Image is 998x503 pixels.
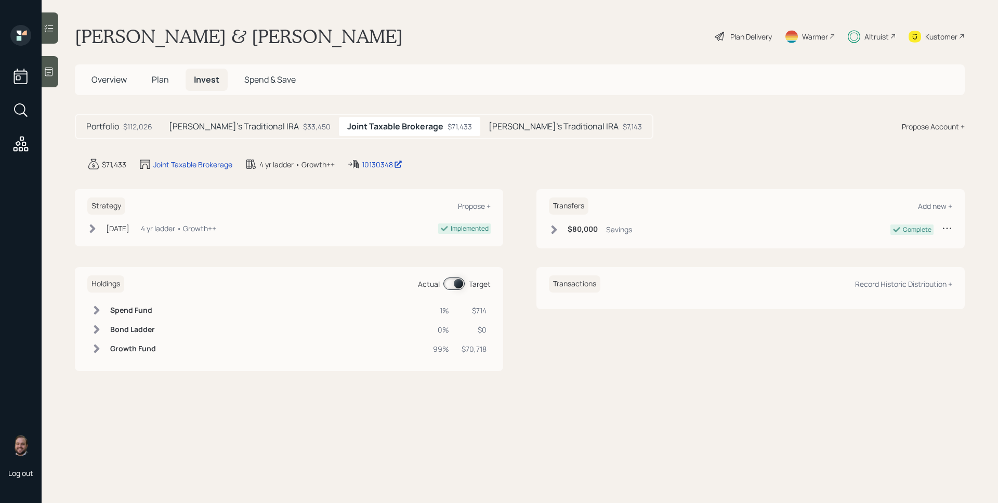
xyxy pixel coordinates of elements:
img: james-distasi-headshot.png [10,435,31,456]
div: Kustomer [925,31,957,42]
div: Savings [606,224,632,235]
h1: [PERSON_NAME] & [PERSON_NAME] [75,25,403,48]
div: 0% [433,324,449,335]
div: $70,718 [462,343,487,354]
span: Spend & Save [244,74,296,85]
h6: Holdings [87,275,124,293]
div: $71,433 [102,159,126,170]
h6: Strategy [87,197,125,215]
div: $7,143 [623,121,642,132]
div: $71,433 [448,121,472,132]
div: Actual [418,279,440,289]
div: $714 [462,305,487,316]
div: Add new + [918,201,952,211]
div: 4 yr ladder • Growth++ [259,159,335,170]
div: Plan Delivery [730,31,772,42]
h6: Transfers [549,197,588,215]
h5: Portfolio [86,122,119,131]
div: Warmer [802,31,828,42]
div: [DATE] [106,223,129,234]
div: Propose Account + [902,121,965,132]
div: 99% [433,343,449,354]
h6: Transactions [549,275,600,293]
div: Log out [8,468,33,478]
h5: [PERSON_NAME]'s Traditional IRA [489,122,619,131]
h6: Bond Ladder [110,325,156,334]
div: $33,450 [303,121,331,132]
div: $0 [462,324,487,335]
span: Invest [194,74,219,85]
div: Joint Taxable Brokerage [153,159,232,170]
div: Target [469,279,491,289]
div: $112,026 [123,121,152,132]
div: 4 yr ladder • Growth++ [141,223,216,234]
div: Propose + [458,201,491,211]
h6: Spend Fund [110,306,156,315]
h5: [PERSON_NAME]'s Traditional IRA [169,122,299,131]
span: Plan [152,74,169,85]
h5: Joint Taxable Brokerage [347,122,443,131]
h6: $80,000 [568,225,598,234]
div: 1% [433,305,449,316]
div: Altruist [864,31,889,42]
span: Overview [91,74,127,85]
div: 10130348 [362,159,402,170]
div: Record Historic Distribution + [855,279,952,289]
div: Implemented [451,224,489,233]
h6: Growth Fund [110,345,156,353]
div: Complete [903,225,931,234]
